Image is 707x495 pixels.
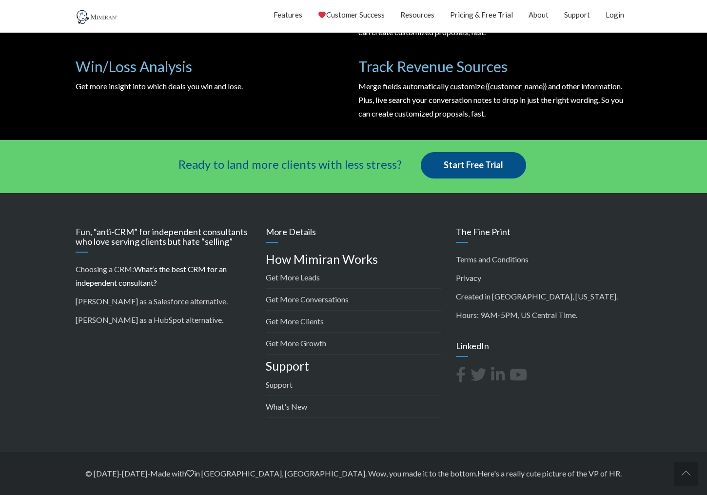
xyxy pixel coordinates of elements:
p: Hours: 9AM-5PM, US Central Time. [456,308,631,322]
a: Get More Leads [266,273,320,282]
a: [PERSON_NAME] as a Salesforce alternative [76,297,226,306]
a: Here's a really cute picture of the VP of HR [477,469,620,478]
a: Customer Success [318,2,385,27]
p: . [76,313,251,327]
h3: Fun, “anti-CRM” for independent consultants who love serving clients but hate “selling” [76,227,251,253]
span: Made with in [GEOGRAPHIC_DATA], [GEOGRAPHIC_DATA]. Wow, you made it to the bottom. . [150,469,622,478]
a: [PERSON_NAME] as a HubSpot alternative [76,315,222,324]
h4: Support [266,359,441,373]
p: Created in [GEOGRAPHIC_DATA], [US_STATE]. [456,290,631,303]
p: . [76,295,251,308]
span: Ready to land more clients with less stress? [178,157,402,171]
a: Privacy [456,273,481,282]
a: What's New [266,402,307,411]
a: Get More Growth [266,338,326,348]
a: About [529,2,549,27]
a: Support [564,2,590,27]
a: What’s the best CRM for an independent consultant? [76,264,227,287]
img: Mimiran CRM [76,10,119,24]
h4: How Mimiran Works [266,253,441,266]
span: Win/Loss Analysis [76,58,192,75]
a: Start Free Trial [421,152,526,178]
span: © [DATE]-[DATE] [85,469,147,478]
p: - [76,467,631,480]
p: Choosing a CRM: [76,262,251,290]
img: ❤️ [318,11,326,19]
h3: LinkedIn [456,341,631,357]
a: Login [606,2,624,27]
a: Get More Conversations [266,295,349,304]
p: Merge fields automatically customize {{customer_name}} and other information. Plus, live search y... [358,79,631,120]
p: Get more insight into which deals you win and lose. [76,79,349,93]
a: Get More Clients [266,317,324,326]
a: Terms and Conditions [456,255,529,264]
h3: The Fine Print [456,227,631,243]
a: Features [274,2,302,27]
a: Resources [400,2,434,27]
h3: More Details [266,227,441,243]
a: Pricing & Free Trial [450,2,513,27]
a: Support [266,380,293,389]
span: Track Revenue Sources [358,58,508,75]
